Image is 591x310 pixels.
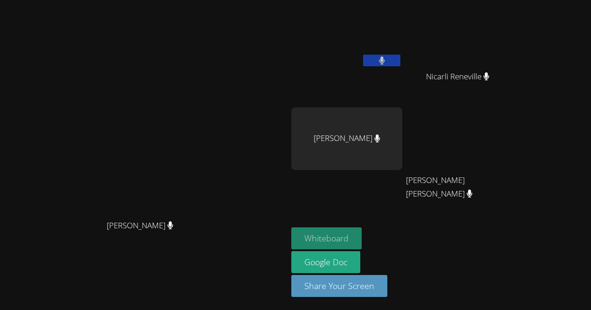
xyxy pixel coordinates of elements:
[291,251,360,273] a: Google Doc
[406,174,509,201] span: [PERSON_NAME] [PERSON_NAME]
[426,70,489,84] span: Nicarli Reneville
[291,107,402,170] div: [PERSON_NAME]
[291,275,387,297] button: Share Your Screen
[107,219,173,232] span: [PERSON_NAME]
[291,227,362,249] button: Whiteboard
